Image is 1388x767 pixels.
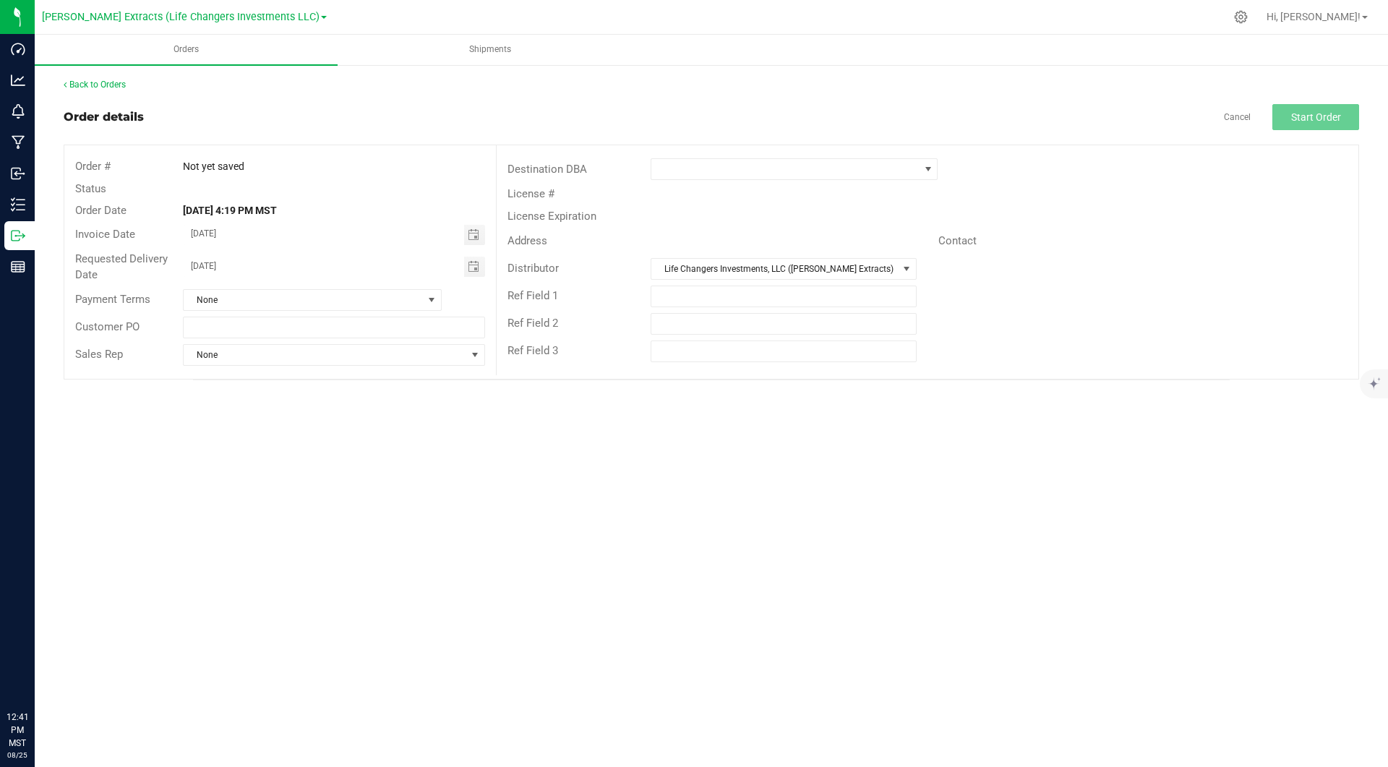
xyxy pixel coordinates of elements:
[651,259,897,279] span: Life Changers Investments, LLC ([PERSON_NAME] Extracts)
[42,11,320,23] span: [PERSON_NAME] Extracts (Life Changers Investments LLC)
[11,260,25,274] inline-svg: Reports
[35,35,338,65] a: Orders
[938,234,977,247] span: Contact
[507,262,559,275] span: Distributor
[507,344,558,357] span: Ref Field 3
[75,293,150,306] span: Payment Terms
[183,205,277,216] strong: [DATE] 4:19 PM MST
[1232,10,1250,24] div: Manage settings
[11,135,25,150] inline-svg: Manufacturing
[1291,111,1341,123] span: Start Order
[507,317,558,330] span: Ref Field 2
[11,197,25,212] inline-svg: Inventory
[75,228,135,241] span: Invoice Date
[7,750,28,760] p: 08/25
[507,234,547,247] span: Address
[184,345,466,365] span: None
[11,228,25,243] inline-svg: Outbound
[464,257,485,277] span: Toggle calendar
[11,104,25,119] inline-svg: Monitoring
[339,35,642,65] a: Shipments
[507,210,596,223] span: License Expiration
[43,649,60,667] iframe: Resource center unread badge
[75,348,123,361] span: Sales Rep
[1272,104,1359,130] button: Start Order
[11,166,25,181] inline-svg: Inbound
[450,43,531,56] span: Shipments
[7,711,28,750] p: 12:41 PM MST
[75,204,127,217] span: Order Date
[64,108,144,126] div: Order details
[507,289,558,302] span: Ref Field 1
[507,187,554,200] span: License #
[14,651,58,695] iframe: Resource center
[1267,11,1361,22] span: Hi, [PERSON_NAME]!
[464,225,485,245] span: Toggle calendar
[154,43,218,56] span: Orders
[11,73,25,87] inline-svg: Analytics
[11,42,25,56] inline-svg: Dashboard
[75,252,168,282] span: Requested Delivery Date
[1224,111,1251,124] a: Cancel
[75,182,106,195] span: Status
[507,163,587,176] span: Destination DBA
[75,320,140,333] span: Customer PO
[184,290,423,310] span: None
[75,160,111,173] span: Order #
[64,80,126,90] a: Back to Orders
[183,160,244,172] span: Not yet saved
